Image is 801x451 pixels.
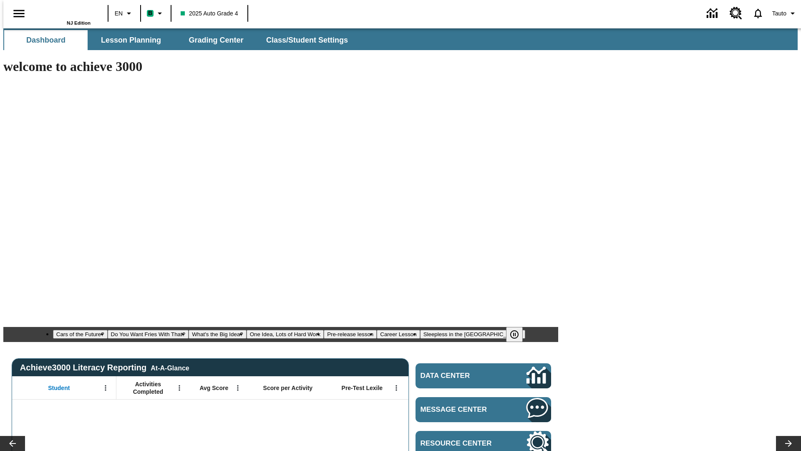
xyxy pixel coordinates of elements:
[377,330,420,339] button: Slide 6 Career Lesson
[48,384,70,392] span: Student
[199,384,228,392] span: Avg Score
[3,59,558,74] h1: welcome to achieve 3000
[421,372,499,380] span: Data Center
[232,382,244,394] button: Open Menu
[7,1,31,26] button: Open side menu
[89,30,173,50] button: Lesson Planning
[3,30,355,50] div: SubNavbar
[148,8,152,18] span: B
[3,28,798,50] div: SubNavbar
[36,4,91,20] a: Home
[99,382,112,394] button: Open Menu
[747,3,769,24] a: Notifications
[174,30,258,50] button: Grading Center
[101,35,161,45] span: Lesson Planning
[416,363,551,388] a: Data Center
[769,6,801,21] button: Profile/Settings
[4,30,88,50] button: Dashboard
[20,363,189,372] span: Achieve3000 Literacy Reporting
[247,330,324,339] button: Slide 4 One Idea, Lots of Hard Work
[506,327,523,342] button: Pause
[342,384,383,392] span: Pre-Test Lexile
[144,6,168,21] button: Boost Class color is mint green. Change class color
[26,35,65,45] span: Dashboard
[151,363,189,372] div: At-A-Glance
[506,327,531,342] div: Pause
[121,380,176,395] span: Activities Completed
[108,330,189,339] button: Slide 2 Do You Want Fries With That?
[36,3,91,25] div: Home
[772,9,786,18] span: Tauto
[421,439,501,448] span: Resource Center
[189,35,243,45] span: Grading Center
[416,397,551,422] a: Message Center
[259,30,355,50] button: Class/Student Settings
[324,330,377,339] button: Slide 5 Pre-release lesson
[181,9,238,18] span: 2025 Auto Grade 4
[420,330,526,339] button: Slide 7 Sleepless in the Animal Kingdom
[111,6,138,21] button: Language: EN, Select a language
[115,9,123,18] span: EN
[776,436,801,451] button: Lesson carousel, Next
[173,382,186,394] button: Open Menu
[702,2,725,25] a: Data Center
[263,384,313,392] span: Score per Activity
[67,20,91,25] span: NJ Edition
[725,2,747,25] a: Resource Center, Will open in new tab
[53,330,108,339] button: Slide 1 Cars of the Future?
[189,330,247,339] button: Slide 3 What's the Big Idea?
[266,35,348,45] span: Class/Student Settings
[390,382,403,394] button: Open Menu
[421,405,501,414] span: Message Center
